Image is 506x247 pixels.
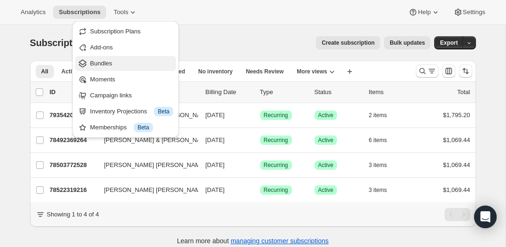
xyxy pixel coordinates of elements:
button: Bundles [75,56,176,71]
p: Showing 1 to 4 of 4 [47,210,99,219]
span: [DATE] [206,161,225,168]
button: 6 items [369,134,398,147]
span: Beta [138,124,149,131]
span: Active [318,161,334,169]
p: Total [457,88,470,97]
button: 3 items [369,159,398,172]
div: Inventory Projections [90,107,173,116]
div: 78492369264[PERSON_NAME] & [PERSON_NAME][DATE]SuccessRecurringSuccessActive6 items$1,069.44 [50,134,470,147]
p: 79354200432 [50,111,97,120]
a: managing customer subscriptions [230,237,329,245]
span: 3 items [369,186,387,194]
button: [PERSON_NAME] & [PERSON_NAME] [99,133,192,148]
span: Subscriptions [59,8,100,16]
div: 78503772528[PERSON_NAME] [PERSON_NAME][DATE]SuccessRecurringSuccessActive3 items$1,069.44 [50,159,470,172]
button: Help [403,6,445,19]
button: Analytics [15,6,51,19]
button: Subscription Plans [75,24,176,39]
button: Add-ons [75,40,176,55]
span: $1,069.44 [443,136,470,143]
button: Tools [108,6,143,19]
span: [PERSON_NAME] [PERSON_NAME] [104,185,206,195]
span: 2 items [369,112,387,119]
p: Billing Date [206,88,253,97]
div: 79354200432[PERSON_NAME] & [PERSON_NAME][DATE]SuccessRecurringSuccessActive2 items$1,795.20 [50,109,470,122]
div: Open Intercom Messenger [474,206,497,228]
span: Add-ons [90,44,113,51]
span: 6 items [369,136,387,144]
p: 78492369264 [50,135,97,145]
span: $1,795.20 [443,112,470,119]
span: Create subscription [322,39,375,47]
p: ID [50,88,97,97]
button: [PERSON_NAME] [PERSON_NAME] [99,158,192,173]
span: Active [318,186,334,194]
button: Search and filter results [416,64,438,78]
button: [PERSON_NAME] [PERSON_NAME] [99,183,192,198]
span: No inventory [198,68,232,75]
span: Recurring [264,186,288,194]
button: 2 items [369,109,398,122]
p: Learn more about [177,236,329,246]
span: [DATE] [206,136,225,143]
div: IDCustomerBilling DateTypeStatusItemsTotal [50,88,470,97]
span: Subscriptions [30,38,92,48]
span: More views [297,68,327,75]
span: [PERSON_NAME] [PERSON_NAME] [104,160,206,170]
button: Campaign links [75,88,176,103]
span: Recurring [264,136,288,144]
span: Active [61,68,78,75]
button: Create subscription [316,36,380,49]
span: Analytics [21,8,46,16]
span: 3 items [369,161,387,169]
span: Bulk updates [390,39,425,47]
button: Customize table column order and visibility [442,64,455,78]
span: $1,069.44 [443,161,470,168]
span: Help [418,8,430,16]
button: 3 items [369,183,398,197]
button: Moments [75,72,176,87]
div: 78522319216[PERSON_NAME] [PERSON_NAME][DATE]SuccessRecurringSuccessActive3 items$1,069.44 [50,183,470,197]
button: More views [291,65,340,78]
span: Tools [114,8,128,16]
span: [DATE] [206,186,225,193]
button: [PERSON_NAME] & [PERSON_NAME] [99,108,192,123]
button: Settings [448,6,491,19]
div: Memberships [90,123,173,132]
button: Subscriptions [53,6,106,19]
span: Export [440,39,458,47]
p: 78522319216 [50,185,97,195]
span: All [41,68,48,75]
div: Type [260,88,307,97]
button: Create new view [342,65,357,78]
span: Settings [463,8,485,16]
span: Subscription Plans [90,28,141,35]
span: Campaign links [90,92,132,99]
span: $1,069.44 [443,186,470,193]
nav: Pagination [445,208,470,221]
span: Active [318,136,334,144]
span: Needs Review [246,68,284,75]
span: Bundles [90,60,112,67]
button: Inventory Projections [75,104,176,119]
p: 78503772528 [50,160,97,170]
span: Recurring [264,161,288,169]
span: Beta [158,108,169,115]
button: Bulk updates [384,36,430,49]
div: Items [369,88,416,97]
span: Recurring [264,112,288,119]
button: Sort the results [459,64,472,78]
button: Memberships [75,120,176,135]
span: [DATE] [206,112,225,119]
span: Moments [90,76,115,83]
p: Status [314,88,361,97]
button: Export [434,36,463,49]
span: Active [318,112,334,119]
